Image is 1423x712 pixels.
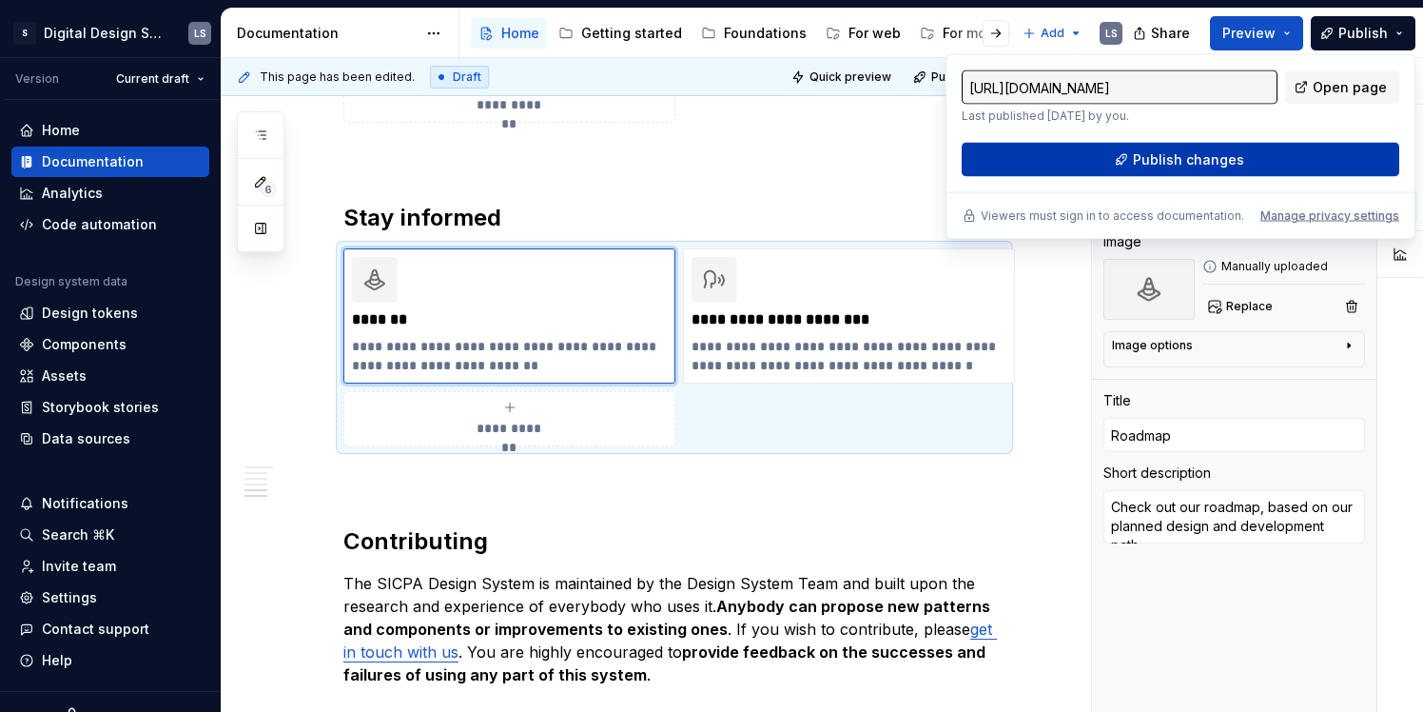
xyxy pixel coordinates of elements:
[42,620,149,639] div: Contact support
[907,64,1032,90] button: Publish changes
[1041,26,1064,41] span: Add
[551,18,690,49] a: Getting started
[42,215,157,234] div: Code automation
[931,69,1023,85] span: Publish changes
[42,398,159,417] div: Storybook stories
[194,26,206,41] div: LS
[962,109,1277,124] p: Last published [DATE] by you.
[1105,26,1118,41] div: LS
[11,424,209,454] a: Data sources
[107,66,213,92] button: Current draft
[471,14,1013,52] div: Page tree
[1103,490,1365,544] textarea: Check out our roadmap, based on our planned design and development path.
[1338,24,1388,43] span: Publish
[1202,259,1365,274] div: Manually uploaded
[1285,70,1399,105] a: Open page
[786,64,900,90] button: Quick preview
[343,526,1005,557] h2: Contributing
[42,651,72,670] div: Help
[1103,259,1195,320] img: c8cf9d54-295e-433f-ab62-eb6b072bf52c.png
[1133,150,1244,169] span: Publish changes
[15,274,127,289] div: Design system data
[981,208,1244,224] p: Viewers must sign in to access documentation.
[42,152,144,171] div: Documentation
[237,24,417,43] div: Documentation
[42,525,114,544] div: Search ⌘K
[42,184,103,203] div: Analytics
[11,329,209,360] a: Components
[15,71,59,87] div: Version
[453,69,481,85] span: Draft
[343,572,1005,686] p: The SICPA Design System is maintained by the Design System Team and built upon the research and e...
[1103,391,1131,410] div: Title
[692,257,737,303] img: 2f20b366-1db6-48ce-a4a0-e64907a892b9.png
[260,69,415,85] span: This page has been edited.
[44,24,166,43] div: Digital Design System
[11,115,209,146] a: Home
[1202,293,1281,320] button: Replace
[11,392,209,423] a: Storybook stories
[11,361,209,391] a: Assets
[343,620,997,662] a: get in touch with us
[693,18,814,49] a: Foundations
[1103,464,1211,483] div: Short description
[11,520,209,550] button: Search ⌘K
[11,298,209,328] a: Design tokens
[471,18,547,49] a: Home
[1222,24,1276,43] span: Preview
[1103,418,1365,452] input: Add title
[42,588,97,607] div: Settings
[11,551,209,582] a: Invite team
[818,18,908,49] a: For web
[1112,338,1356,361] button: Image options
[42,335,127,354] div: Components
[1260,208,1399,224] button: Manage privacy settings
[42,304,138,323] div: Design tokens
[1210,16,1303,50] button: Preview
[11,178,209,208] a: Analytics
[261,182,276,197] span: 6
[343,597,994,639] strong: Anybody can propose new patterns and components or improvements to existing ones
[1311,16,1415,50] button: Publish
[11,583,209,613] a: Settings
[42,366,87,386] div: Assets
[11,209,209,240] a: Code automation
[1123,16,1202,50] button: Share
[1103,232,1141,251] div: Image
[501,24,539,43] div: Home
[1151,24,1190,43] span: Share
[13,22,36,45] div: S
[11,488,209,519] button: Notifications
[42,121,80,140] div: Home
[581,24,682,43] div: Getting started
[848,24,901,43] div: For web
[42,429,130,448] div: Data sources
[11,645,209,676] button: Help
[42,557,116,576] div: Invite team
[943,24,1011,43] div: For mobile
[912,18,1019,49] a: For mobile
[809,69,891,85] span: Quick preview
[42,494,128,513] div: Notifications
[11,614,209,644] button: Contact support
[352,257,398,303] img: c8cf9d54-295e-433f-ab62-eb6b072bf52c.png
[4,12,217,53] button: SDigital Design SystemLS
[343,643,989,684] strong: provide feedback on the successes and failures of using any part of this system
[1017,20,1088,47] button: Add
[1112,338,1193,353] div: Image options
[11,147,209,177] a: Documentation
[1226,299,1273,314] span: Replace
[343,203,1005,233] h2: Stay informed
[116,71,189,87] span: Current draft
[962,143,1399,177] button: Publish changes
[724,24,807,43] div: Foundations
[1313,78,1387,97] span: Open page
